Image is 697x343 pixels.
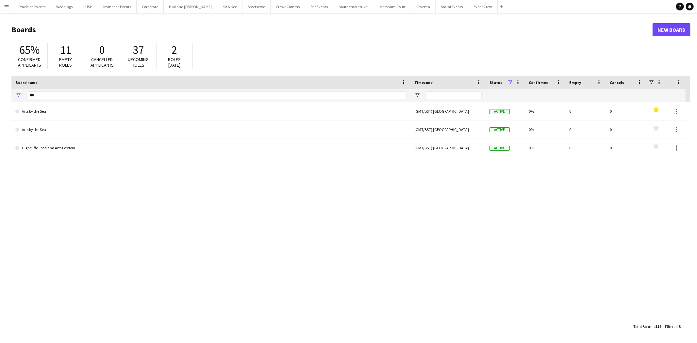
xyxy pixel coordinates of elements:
button: Weddings [51,0,78,13]
span: Confirmed applicants [18,57,41,68]
div: 0 [565,121,606,139]
span: 114 [655,324,661,329]
span: 0 [99,43,105,57]
span: Board name [15,80,38,85]
button: Seventa [411,0,436,13]
span: Timezone [414,80,433,85]
button: Kit & Kee [217,0,242,13]
button: Immense Events [98,0,137,13]
span: Confirmed [529,80,549,85]
button: CrowdComms [271,0,305,13]
input: Timezone Filter Input [426,91,482,99]
div: 0 [606,121,646,139]
button: Event Crew [468,0,498,13]
span: Filtered [665,324,678,329]
button: Open Filter Menu [15,92,21,98]
a: Arts by the Sea [15,121,407,139]
span: 37 [133,43,144,57]
div: 0 [606,102,646,120]
span: Cancels [610,80,624,85]
button: Open Filter Menu [414,92,420,98]
div: : [633,320,661,333]
span: 11 [60,43,71,57]
span: Active [490,146,510,151]
div: 0 [565,139,606,157]
span: Upcoming roles [128,57,149,68]
input: Board name Filter Input [27,91,407,99]
span: Cancelled applicants [91,57,114,68]
div: 0% [525,121,565,139]
button: Social Events [436,0,468,13]
button: Stir Events [305,0,333,13]
div: (GMT/BST) [GEOGRAPHIC_DATA] [410,139,486,157]
div: (GMT/BST) [GEOGRAPHIC_DATA] [410,121,486,139]
div: (GMT/BST) [GEOGRAPHIC_DATA] [410,102,486,120]
span: Active [490,109,510,114]
span: 65% [19,43,40,57]
div: 0% [525,139,565,157]
button: LUSH [78,0,98,13]
button: Corporate [137,0,164,13]
div: 0 [606,139,646,157]
div: 0% [525,102,565,120]
span: Empty [569,80,581,85]
span: Active [490,127,510,132]
a: Highcliffe Food and Arts Festival [15,139,407,157]
span: 2 [172,43,177,57]
span: Empty roles [59,57,72,68]
h1: Boards [11,25,653,35]
span: Roles [DATE] [168,57,181,68]
button: Sportserve [242,0,271,13]
span: Status [490,80,502,85]
span: Total Boards [633,324,654,329]
span: 3 [679,324,681,329]
button: Provision Events [13,0,51,13]
button: Bournemouth Uni [333,0,374,13]
a: New Board [653,23,690,36]
button: Marsham Court [374,0,411,13]
div: : [665,320,681,333]
a: Arts by the Sea [15,102,407,121]
button: Hall and [PERSON_NAME] [164,0,217,13]
div: 0 [565,102,606,120]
